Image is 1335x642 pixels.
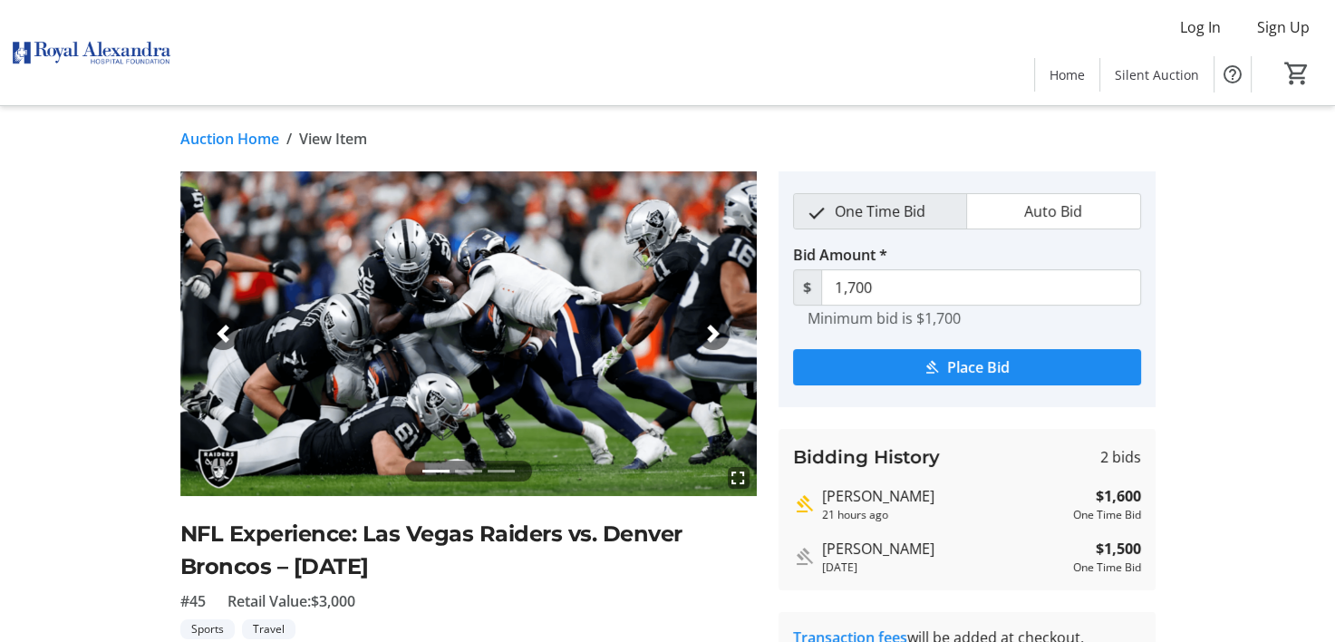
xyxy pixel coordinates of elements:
[793,349,1141,385] button: Place Bid
[822,559,1066,576] div: [DATE]
[1166,13,1235,42] button: Log In
[1100,58,1214,92] a: Silent Auction
[1013,194,1093,229] span: Auto Bid
[1115,65,1199,84] span: Silent Auction
[947,356,1010,378] span: Place Bid
[822,507,1066,523] div: 21 hours ago
[11,7,172,98] img: Royal Alexandra Hospital Foundation's Logo
[180,518,757,583] h2: NFL Experience: Las Vegas Raiders vs. Denver Broncos – [DATE]
[1096,485,1141,507] strong: $1,600
[1180,16,1221,38] span: Log In
[227,590,355,612] span: Retail Value: $3,000
[822,538,1066,559] div: [PERSON_NAME]
[808,309,961,327] tr-hint: Minimum bid is $1,700
[1100,446,1141,468] span: 2 bids
[1050,65,1085,84] span: Home
[1214,56,1251,92] button: Help
[1096,538,1141,559] strong: $1,500
[1257,16,1310,38] span: Sign Up
[180,128,279,150] a: Auction Home
[1035,58,1099,92] a: Home
[180,171,757,496] img: Image
[822,485,1066,507] div: [PERSON_NAME]
[1073,507,1141,523] div: One Time Bid
[1243,13,1324,42] button: Sign Up
[286,128,292,150] span: /
[1281,57,1313,90] button: Cart
[793,493,815,515] mat-icon: Highest bid
[1073,559,1141,576] div: One Time Bid
[242,619,295,639] tr-label-badge: Travel
[793,244,887,266] label: Bid Amount *
[793,443,940,471] h3: Bidding History
[793,269,822,306] span: $
[824,194,936,229] span: One Time Bid
[180,590,206,612] span: #45
[180,619,235,639] tr-label-badge: Sports
[728,467,750,489] mat-icon: fullscreen
[299,128,367,150] span: View Item
[793,546,815,568] mat-icon: Outbid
